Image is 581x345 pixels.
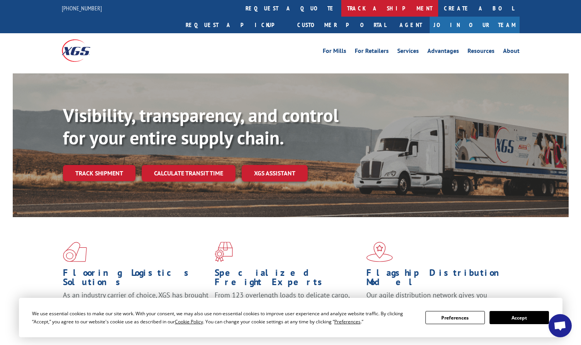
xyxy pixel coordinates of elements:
[63,103,339,150] b: Visibility, transparency, and control for your entire supply chain.
[215,268,361,291] h1: Specialized Freight Experts
[215,291,361,325] p: From 123 overlength loads to delicate cargo, our experienced staff knows the best way to move you...
[19,298,562,337] div: Cookie Consent Prompt
[427,48,459,56] a: Advantages
[366,268,512,291] h1: Flagship Distribution Model
[323,48,346,56] a: For Mills
[490,311,549,324] button: Accept
[63,291,208,318] span: As an industry carrier of choice, XGS has brought innovation and dedication to flooring logistics...
[503,48,520,56] a: About
[549,314,572,337] div: Open chat
[62,4,102,12] a: [PHONE_NUMBER]
[355,48,389,56] a: For Retailers
[425,311,485,324] button: Preferences
[366,242,393,262] img: xgs-icon-flagship-distribution-model-red
[392,17,430,33] a: Agent
[215,242,233,262] img: xgs-icon-focused-on-flooring-red
[430,17,520,33] a: Join Our Team
[63,165,136,181] a: Track shipment
[142,165,235,182] a: Calculate transit time
[468,48,495,56] a: Resources
[397,48,419,56] a: Services
[32,309,416,326] div: We use essential cookies to make our site work. With your consent, we may also use non-essential ...
[291,17,392,33] a: Customer Portal
[334,318,361,325] span: Preferences
[63,242,87,262] img: xgs-icon-total-supply-chain-intelligence-red
[180,17,291,33] a: Request a pickup
[242,165,308,182] a: XGS ASSISTANT
[366,291,508,309] span: Our agile distribution network gives you nationwide inventory management on demand.
[63,268,209,291] h1: Flooring Logistics Solutions
[175,318,203,325] span: Cookie Policy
